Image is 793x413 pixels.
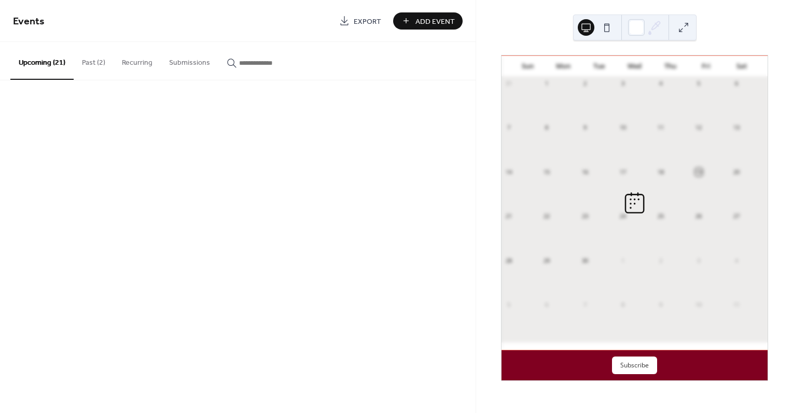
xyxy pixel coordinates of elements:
[619,124,627,132] div: 10
[505,124,512,132] div: 7
[505,301,512,308] div: 5
[581,80,589,88] div: 2
[581,212,589,220] div: 23
[657,124,664,132] div: 11
[114,42,161,79] button: Recurring
[581,301,589,308] div: 7
[695,80,703,88] div: 5
[652,56,688,77] div: Thu
[695,124,703,132] div: 12
[612,357,657,374] button: Subscribe
[619,212,627,220] div: 24
[543,80,551,88] div: 1
[161,42,218,79] button: Submissions
[13,11,45,32] span: Events
[10,42,74,80] button: Upcoming (21)
[393,12,463,30] button: Add Event
[695,212,703,220] div: 26
[657,80,664,88] div: 4
[733,168,741,176] div: 20
[581,168,589,176] div: 16
[505,212,512,220] div: 21
[354,16,381,27] span: Export
[543,124,551,132] div: 8
[657,212,664,220] div: 25
[581,257,589,264] div: 30
[510,56,546,77] div: Sun
[733,212,741,220] div: 27
[619,80,627,88] div: 3
[331,12,389,30] a: Export
[688,56,724,77] div: Fri
[619,168,627,176] div: 17
[695,301,703,308] div: 10
[733,301,741,308] div: 11
[733,257,741,264] div: 4
[617,56,652,77] div: Wed
[543,212,551,220] div: 22
[657,257,664,264] div: 2
[695,257,703,264] div: 3
[505,80,512,88] div: 31
[733,80,741,88] div: 6
[724,56,759,77] div: Sat
[619,257,627,264] div: 1
[581,124,589,132] div: 9
[619,301,627,308] div: 8
[546,56,581,77] div: Mon
[505,168,512,176] div: 14
[543,168,551,176] div: 15
[657,168,664,176] div: 18
[505,257,512,264] div: 28
[657,301,664,308] div: 9
[733,124,741,132] div: 13
[415,16,455,27] span: Add Event
[581,56,617,77] div: Tue
[695,168,703,176] div: 19
[543,301,551,308] div: 6
[74,42,114,79] button: Past (2)
[543,257,551,264] div: 29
